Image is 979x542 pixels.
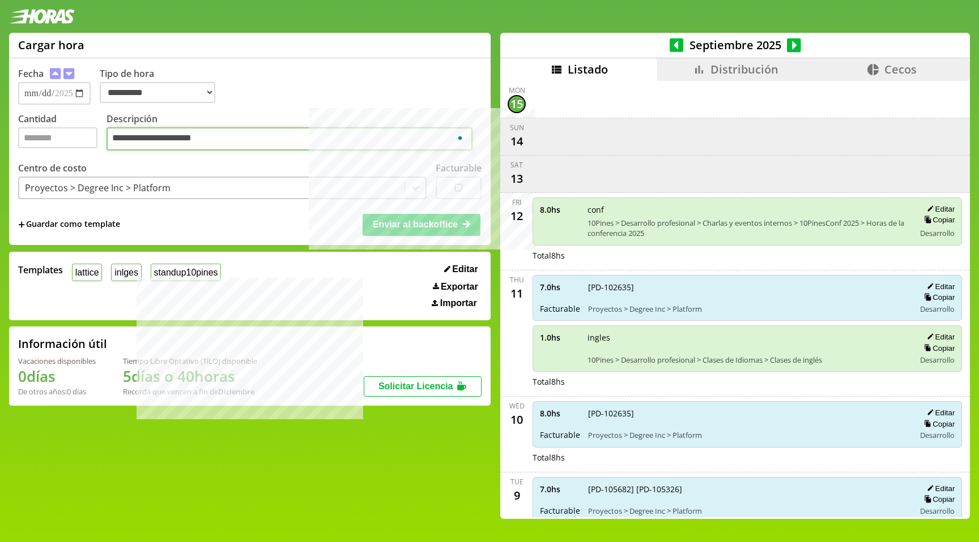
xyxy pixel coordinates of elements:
div: 9 [508,487,526,505]
span: 8.0 hs [540,204,580,215]
span: Desarrollo [920,355,955,365]
button: standup10pines [151,264,222,281]
div: 12 [508,207,526,225]
button: Editar [923,332,955,342]
div: Proyectos > Degree Inc > Platform [25,182,171,194]
span: 7.0 hs [540,282,580,292]
div: De otros años: 0 días [18,386,96,397]
h1: Cargar hora [18,37,84,53]
span: Solicitar Licencia [378,381,453,391]
span: Distribución [710,62,778,77]
span: [PD-102635] [588,408,907,419]
div: scrollable content [500,81,970,518]
span: 7.0 hs [540,484,580,494]
h1: 5 días o 40 horas [123,366,257,386]
span: conf [588,204,907,215]
input: Cantidad [18,127,97,148]
textarea: To enrich screen reader interactions, please activate Accessibility in Grammarly extension settings [107,127,473,151]
span: +Guardar como template [18,218,120,231]
button: Copiar [921,494,955,504]
label: Fecha [18,67,44,80]
span: Desarrollo [920,228,955,238]
span: Cecos [884,62,917,77]
span: Septiembre 2025 [683,37,787,53]
span: 8.0 hs [540,408,580,419]
div: 13 [508,170,526,188]
span: Proyectos > Degree Inc > Platform [588,304,907,314]
span: Exportar [441,282,478,292]
div: 10 [508,411,526,429]
span: 10Pines > Desarrollo profesional > Charlas y eventos internos > 10PinesConf 2025 > Horas de la co... [588,218,907,238]
span: 1.0 hs [540,332,580,343]
button: Editar [441,264,482,275]
div: 15 [508,95,526,113]
button: Solicitar Licencia [364,376,482,397]
span: Proyectos > Degree Inc > Platform [588,506,907,516]
div: Total 8 hs [533,250,962,261]
span: Desarrollo [920,304,955,314]
span: Desarrollo [920,506,955,516]
div: 11 [508,285,526,303]
span: Facturable [540,303,580,314]
span: Proyectos > Degree Inc > Platform [588,430,907,440]
span: Facturable [540,505,580,516]
span: Editar [452,264,478,274]
button: inlges [111,264,141,281]
span: [PD-102635] [588,282,907,292]
span: Listado [568,62,608,77]
b: Diciembre [218,386,254,397]
label: Descripción [107,113,482,154]
span: + [18,218,25,231]
button: Editar [923,282,955,291]
span: Templates [18,264,63,276]
div: Sun [510,123,524,132]
span: Importar [440,298,477,308]
button: Copiar [921,292,955,302]
button: Copiar [921,215,955,225]
div: Sat [510,160,523,170]
div: Total 8 hs [533,452,962,463]
button: Enviar al backoffice [363,214,480,235]
label: Facturable [436,162,482,174]
select: Tipo de hora [100,82,215,103]
button: Editar [923,484,955,493]
div: Wed [509,401,525,411]
span: Facturable [540,429,580,440]
span: ingles [588,332,907,343]
span: 10Pines > Desarrollo profesional > Clases de Idiomas > Clases de inglés [588,355,907,365]
label: Centro de costo [18,162,87,174]
button: Copiar [921,419,955,429]
div: Fri [512,197,521,207]
div: 14 [508,132,526,150]
div: Thu [510,275,524,285]
div: Recordá que vencen a fin de [123,386,257,397]
h1: 0 días [18,366,96,386]
div: Tiempo Libre Optativo (TiLO) disponible [123,356,257,366]
div: Vacaciones disponibles [18,356,96,366]
span: Enviar al backoffice [373,220,458,229]
button: Copiar [921,343,955,353]
button: Editar [923,204,955,214]
button: Exportar [429,281,482,292]
span: Desarrollo [920,430,955,440]
button: lattice [72,264,102,281]
div: Total 8 hs [533,376,962,387]
div: Tue [510,477,523,487]
button: Editar [923,408,955,418]
div: Mon [509,85,525,95]
label: Tipo de hora [100,67,224,105]
img: logotipo [9,9,75,24]
h2: Información útil [18,336,107,351]
span: [PD-105682] [PD-105326] [588,484,907,494]
label: Cantidad [18,113,107,154]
